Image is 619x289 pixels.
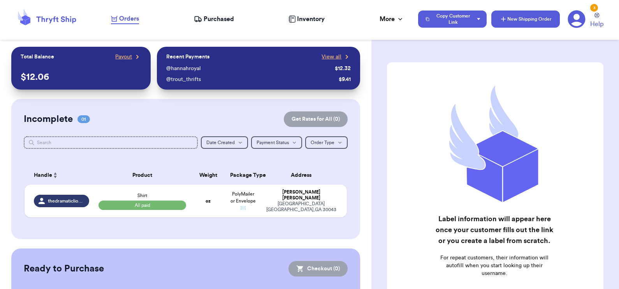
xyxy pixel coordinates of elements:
div: $ 9.41 [339,76,351,83]
a: Inventory [288,14,325,24]
span: Shirt [137,193,147,198]
p: $ 12.06 [21,71,142,83]
h2: Incomplete [24,113,73,125]
th: Weight [191,166,225,185]
p: Recent Payments [166,53,209,61]
button: Get Rates for All (0) [284,111,348,127]
span: All paid [98,201,186,210]
button: New Shipping Order [491,11,560,28]
div: @ trout_thrifts [166,76,336,83]
input: Search [24,136,198,149]
button: Sort ascending [52,171,58,180]
button: Copy Customer Link [418,11,487,28]
a: Purchased [194,14,234,24]
div: 3 [590,4,598,12]
strong: oz [206,199,211,203]
span: View all [322,53,341,61]
span: Payout [115,53,132,61]
a: 3 [568,10,586,28]
span: 01 [77,115,90,123]
span: Orders [119,14,139,23]
p: For repeat customers, their information will autofill when you start looking up their username. [434,254,555,277]
th: Address [260,166,347,185]
h2: Ready to Purchase [24,263,104,275]
span: PolyMailer or Envelope ✉️ [230,192,256,210]
p: Total Balance [21,53,54,61]
h2: Label information will appear here once your customer fills out the link or you create a label fr... [434,213,555,246]
div: @ hannahroyal [166,65,332,72]
div: More [380,14,404,24]
span: Handle [34,171,52,180]
div: [GEOGRAPHIC_DATA] [GEOGRAPHIC_DATA] , GA 30043 [265,201,338,213]
button: Order Type [305,136,348,149]
a: Help [590,13,603,29]
div: $ 12.32 [335,65,351,72]
a: Payout [115,53,141,61]
span: Order Type [311,140,334,145]
span: Date Created [206,140,235,145]
a: Orders [111,14,139,24]
button: Date Created [201,136,248,149]
div: [PERSON_NAME] [PERSON_NAME] [265,189,338,201]
button: Checkout (0) [288,261,348,277]
th: Package Type [225,166,260,185]
th: Product [94,166,191,185]
span: Purchased [204,14,234,24]
span: Inventory [297,14,325,24]
a: View all [322,53,351,61]
span: thedramaticlion.preloved [48,198,84,204]
span: Help [590,19,603,29]
span: Payment Status [257,140,289,145]
button: Payment Status [251,136,302,149]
